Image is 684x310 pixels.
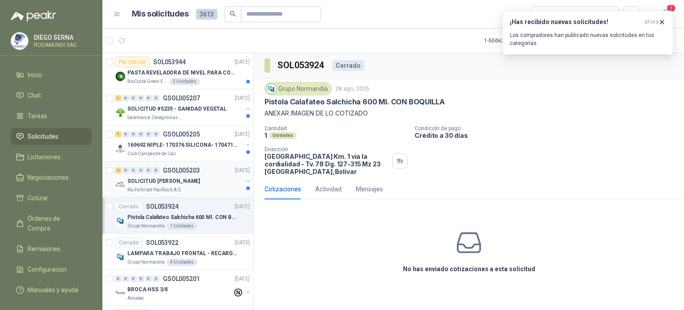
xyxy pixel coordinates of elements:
div: 1 Unidades [167,223,197,230]
p: [DATE] [235,203,250,211]
img: Company Logo [115,215,126,226]
p: Los compradores han publicado nuevas solicitudes en tus categorías. [510,31,666,47]
div: 0 [138,95,144,101]
span: Manuales y ayuda [28,285,78,295]
a: Negociaciones [11,169,92,186]
img: Logo peakr [11,11,56,21]
a: Órdenes de Compra [11,210,92,237]
p: [DATE] [235,239,250,247]
a: Chat [11,87,92,104]
div: Por cotizar [115,57,150,67]
p: 28 ago, 2025 [335,85,369,93]
a: 2 0 0 0 0 0 GSOL005203[DATE] Company LogoSOLICITUD [PERSON_NAME]Rio Fertil del Pacífico S.A.S. [115,165,252,194]
span: Chat [28,91,41,100]
a: Manuales y ayuda [11,281,92,298]
img: Company Logo [11,33,28,50]
span: Configuración [28,265,67,274]
p: Grupo Normandía [127,259,165,266]
p: [GEOGRAPHIC_DATA] Km. 1 via la cordialidad - Tv. 78 Dg. 127-315 Mz 23 [GEOGRAPHIC_DATA] , Bolívar [265,153,389,175]
div: Cerrado [115,237,142,248]
div: Cerrado [115,201,142,212]
span: Remisiones [28,244,61,254]
h3: SOL053924 [277,58,325,72]
p: RODAMUNDI SAS [34,42,90,48]
img: Company Logo [115,143,126,154]
div: Actividad [315,184,342,194]
p: 169692 NIPLE- 170376 SILICONA- 170471 VALVULA REG [127,141,238,149]
h3: ¡Has recibido nuevas solicitudes! [510,18,641,26]
a: Inicio [11,66,92,83]
p: Crédito a 30 días [415,132,680,139]
p: SOLICITUD [PERSON_NAME] [127,177,200,186]
a: Cotizar [11,190,92,207]
p: SOL053924 [146,203,179,210]
img: Company Logo [266,84,276,94]
p: ANEXAR IMAGEN DE LO COTIZADO [265,108,673,118]
div: 1 [115,95,122,101]
a: 0 0 0 0 0 0 GSOL005201[DATE] Company LogoBROCA HSS 3/8Almatec [115,273,252,302]
div: Grupo Normandía [265,82,332,95]
div: 0 [145,95,152,101]
div: 0 [130,276,137,282]
a: Configuración [11,261,92,278]
p: 1 [265,132,267,139]
a: Licitaciones [11,149,92,165]
div: 0 [145,167,152,174]
p: Dirección [265,146,389,153]
p: Rio Fertil del Pacífico S.A.S. [127,186,182,194]
span: Tareas [28,111,47,121]
span: ahora [644,18,659,26]
p: Club Campestre de Cali [127,150,176,157]
p: [DATE] [235,94,250,103]
p: Salamanca Oleaginosas SAS [127,114,183,121]
div: 0 [115,276,122,282]
div: 0 [145,276,152,282]
p: SOL053944 [153,59,186,65]
img: Company Logo [115,71,126,82]
p: GSOL005205 [163,131,200,137]
div: 0 [138,167,144,174]
p: [DATE] [235,275,250,283]
div: 0 [130,95,137,101]
a: Tareas [11,107,92,124]
p: BROCA HSS 3/8 [127,285,167,294]
p: [DATE] [235,166,250,175]
p: [DATE] [235,58,250,66]
button: 1 [657,6,673,22]
p: GSOL005203 [163,167,200,174]
div: 0 [153,131,159,137]
a: 1 0 0 0 0 0 GSOL005205[DATE] Company Logo169692 NIPLE- 170376 SILICONA- 170471 VALVULA REGClub Ca... [115,129,252,157]
button: ¡Has recibido nuevas solicitudes!ahora Los compradores han publicado nuevas solicitudes en tus ca... [502,11,673,55]
p: SOL053922 [146,240,179,246]
div: 0 [138,276,144,282]
p: Almatec [127,295,144,302]
div: 0 [122,167,129,174]
div: 2 Unidades [169,78,200,85]
div: Cerrado [332,60,364,71]
div: 0 [130,131,137,137]
div: 0 [138,131,144,137]
span: search [230,11,236,17]
img: Company Logo [115,107,126,118]
div: 0 [153,167,159,174]
div: 0 [153,95,159,101]
div: 0 [122,131,129,137]
span: Licitaciones [28,152,61,162]
p: GSOL005201 [163,276,200,282]
div: 4 Unidades [167,259,197,266]
div: Cotizaciones [265,184,301,194]
h3: No has enviado cotizaciones a esta solicitud [403,264,535,274]
span: Cotizar [28,193,48,203]
h1: Mis solicitudes [132,8,189,21]
span: Inicio [28,70,42,80]
p: Pistola Calafateo Salchicha 600 Ml. CON BOQUILLA [127,213,238,222]
p: Grupo Normandía [127,223,165,230]
div: 0 [145,131,152,137]
span: Negociaciones [28,173,69,182]
a: Por cotizarSOL053944[DATE] Company LogoPASTA REVELADORA DE NIVEL PARA COMBUSTIBLES/ACEITES DE COL... [102,53,253,89]
span: Órdenes de Compra [28,214,83,233]
p: SOLICITUD #5235 - SANIDAD VEGETAL [127,105,227,113]
p: LAMPARA TRABAJO FRONTAL - RECARGABLE [127,249,238,258]
div: Unidades [269,132,297,139]
img: Company Logo [115,179,126,190]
